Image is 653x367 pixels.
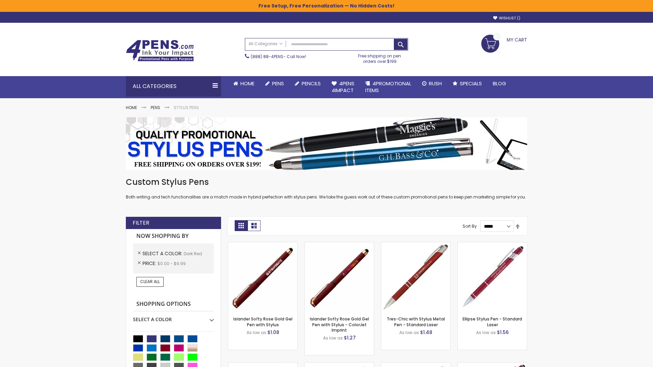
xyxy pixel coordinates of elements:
[399,330,419,335] span: As low as
[143,260,157,267] span: Price
[417,76,447,91] a: Rush
[126,117,527,170] img: Stylus Pens
[143,250,184,257] span: Select A Color
[267,329,279,336] span: $1.08
[360,76,417,98] a: 4PROMOTIONALITEMS
[310,316,369,333] a: Islander Softy Rose Gold Gel Pen with Stylus - ColorJet Imprint
[245,38,286,50] a: All Categories
[136,277,164,286] a: Clear All
[240,80,254,87] span: Home
[133,311,214,323] div: Select A Color
[463,316,522,327] a: Ellipse Stylus Pen - Standard Laser
[260,76,289,91] a: Pens
[487,76,512,91] a: Blog
[126,105,137,110] a: Home
[247,330,266,335] span: As low as
[174,105,199,110] strong: Stylus Pens
[429,80,442,87] span: Rush
[235,220,248,231] strong: Grid
[233,316,292,327] a: Islander Softy Rose Gold Gel Pen with Stylus
[184,251,202,257] span: Dark Red
[305,242,374,248] a: Islander Softy Rose Gold Gel Pen with Stylus - ColorJet Imprint-Dark Red
[344,334,356,341] span: $1.27
[387,316,445,327] a: Tres-Chic with Stylus Metal Pen - Standard Laser
[447,76,487,91] a: Specials
[365,80,411,94] span: 4PROMOTIONAL ITEMS
[458,242,527,248] a: Ellipse Stylus Pen - Standard Laser-Dark Red
[381,242,450,248] a: Tres-Chic with Stylus Metal Pen - Standard Laser-Dark Red
[151,105,160,110] a: Pens
[323,335,343,341] span: As low as
[326,76,360,98] a: 4Pens4impact
[381,242,450,311] img: Tres-Chic with Stylus Metal Pen - Standard Laser-Dark Red
[126,40,194,62] img: 4Pens Custom Pens and Promotional Products
[157,261,186,266] span: $0.00 - $9.99
[305,242,374,311] img: Islander Softy Rose Gold Gel Pen with Stylus - ColorJet Imprint-Dark Red
[460,80,482,87] span: Specials
[249,41,283,47] span: All Categories
[133,297,214,312] strong: Shopping Options
[458,242,527,311] img: Ellipse Stylus Pen - Standard Laser-Dark Red
[133,219,149,227] strong: Filter
[126,177,527,188] h1: Custom Stylus Pens
[140,279,160,284] span: Clear All
[251,54,306,59] span: - Call Now!
[351,51,408,64] div: Free shipping on pen orders over $199
[126,76,221,97] div: All Categories
[133,229,214,243] strong: Now Shopping by
[497,329,509,336] span: $1.56
[463,223,477,229] label: Sort By
[493,16,520,21] a: Wishlist
[251,54,283,59] a: (888) 88-4PENS
[420,329,432,336] span: $1.48
[476,330,496,335] span: As low as
[126,177,527,200] div: Both writing and tech functionalities are a match made in hybrid perfection with stylus pens. We ...
[228,242,297,248] a: Islander Softy Rose Gold Gel Pen with Stylus-Dark Red
[289,76,326,91] a: Pencils
[332,80,354,94] span: 4Pens 4impact
[272,80,284,87] span: Pens
[493,80,506,87] span: Blog
[228,76,260,91] a: Home
[228,242,297,311] img: Islander Softy Rose Gold Gel Pen with Stylus-Dark Red
[302,80,321,87] span: Pencils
